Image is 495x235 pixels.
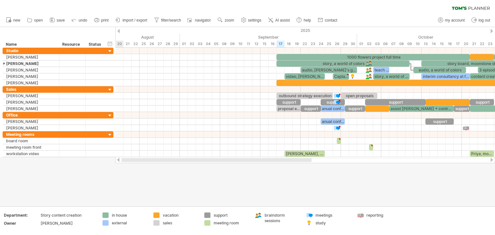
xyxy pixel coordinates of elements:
div: Monday, 13 October 2025 [422,41,430,47]
div: [PERSON_NAME] [6,125,56,131]
a: filter/search [152,16,183,24]
div: Sales [6,86,56,92]
div: Tuesday, 7 October 2025 [389,41,397,47]
div: Friday, 12 September 2025 [252,41,260,47]
div: Tuesday, 9 September 2025 [228,41,236,47]
span: zoom [225,18,234,23]
span: filter/search [161,18,181,23]
div: in house [112,212,147,218]
div: Thursday, 16 October 2025 [446,41,454,47]
div: [PERSON_NAME] [6,67,56,73]
div: Thursday, 2 October 2025 [365,41,373,47]
div: workstation video [6,151,56,157]
div: [PERSON_NAME], [PERSON_NAME]'s Ocean project [285,151,325,157]
div: Friday, 29 August 2025 [172,41,180,47]
div: Tuesday, 21 October 2025 [470,41,478,47]
div: Friday, 22 August 2025 [131,41,140,47]
span: navigator [195,18,211,23]
div: Monday, 20 October 2025 [462,41,470,47]
a: AI assist [267,16,292,24]
div: Priya, moonstone project [470,151,494,157]
div: Wednesday, 3 September 2025 [196,41,204,47]
span: print [101,18,109,23]
div: Tuesday, 30 September 2025 [349,41,357,47]
a: new [5,16,22,24]
div: [PERSON_NAME] [6,99,56,105]
a: import / export [114,16,149,24]
a: open [25,16,45,24]
div: board room [6,138,56,144]
div: Friday, 3 October 2025 [373,41,381,47]
div: Wednesday, 20 August 2025 [115,41,123,47]
div: support [301,106,321,112]
div: Monday, 8 September 2025 [220,41,228,47]
div: [PERSON_NAME] [6,61,56,67]
div: external [112,220,147,226]
span: AI assist [275,18,290,23]
div: Thursday, 11 September 2025 [244,41,252,47]
div: open proposals [341,93,377,99]
div: [PERSON_NAME] [6,93,56,99]
div: meeting room front [6,144,56,150]
div: Wednesday, 17 September 2025 [277,41,285,47]
div: Owner [4,221,39,226]
a: contact [316,16,339,24]
div: [PERSON_NAME] [6,106,56,112]
div: Monday, 15 September 2025 [260,41,268,47]
div: support [277,99,301,105]
div: support [470,99,494,105]
span: settings [248,18,261,23]
div: Thursday, 9 October 2025 [405,41,413,47]
span: open [34,18,43,23]
div: Monday, 6 October 2025 [381,41,389,47]
div: support [365,99,426,105]
div: teach at [GEOGRAPHIC_DATA] [373,67,389,73]
div: Friday, 19 September 2025 [293,41,301,47]
div: [PERSON_NAME] [41,221,95,226]
div: meetings [315,212,351,218]
div: reporting [366,212,402,218]
div: [PERSON_NAME] [6,118,56,125]
div: anual conference creative agencies [GEOGRAPHIC_DATA] [321,118,345,125]
span: new [13,18,20,23]
div: Tuesday, 23 September 2025 [309,41,317,47]
div: Friday, 10 October 2025 [413,41,422,47]
div: Tuesday, 14 October 2025 [430,41,438,47]
a: help [295,16,313,24]
span: contact [325,18,337,23]
div: video, [PERSON_NAME]'s Ocean quest [285,73,325,80]
div: support [214,212,249,218]
div: Friday, 5 September 2025 [212,41,220,47]
div: [PERSON_NAME] [6,54,56,60]
div: audio, [PERSON_NAME]'s garden [301,67,357,73]
div: Monday, 25 August 2025 [140,41,148,47]
span: help [304,18,311,23]
div: Tuesday, 16 September 2025 [268,41,277,47]
div: Name [6,41,55,48]
div: September 2025 [180,34,357,41]
div: Wednesday, 10 September 2025 [236,41,244,47]
a: navigator [186,16,213,24]
div: support [321,99,345,105]
div: vacation [163,212,198,218]
div: Friday, 26 September 2025 [333,41,341,47]
div: assist [PERSON_NAME] + contract management of 1000 flowers project [389,106,454,112]
div: Thursday, 25 September 2025 [325,41,333,47]
div: Thursday, 18 September 2025 [285,41,293,47]
div: Office [6,112,56,118]
div: 1000 flowers project full time [277,54,470,60]
div: Tuesday, 26 August 2025 [148,41,156,47]
div: proposal explainer video's [277,106,301,112]
a: log out [470,16,492,24]
div: interim consultancy at freestay publishers [422,73,470,80]
div: Meeting rooms [6,131,56,137]
div: Thursday, 23 October 2025 [486,41,494,47]
div: sales [163,220,198,226]
div: Wednesday, 27 August 2025 [156,41,164,47]
div: anual conference creative agencies [GEOGRAPHIC_DATA] [321,106,345,112]
a: save [48,16,67,24]
div: study [315,220,351,226]
div: Status [89,41,103,48]
span: import / export [122,18,147,23]
a: undo [70,16,89,24]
